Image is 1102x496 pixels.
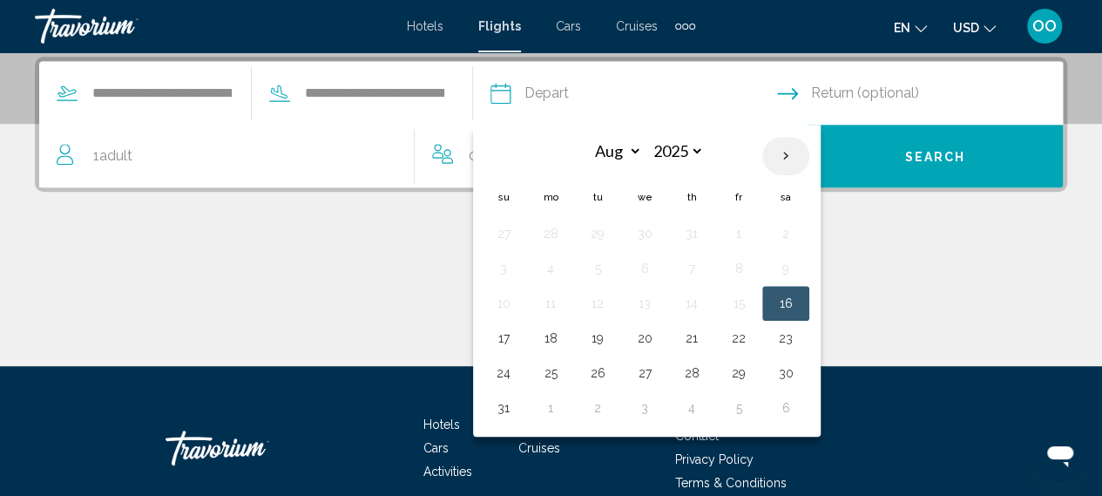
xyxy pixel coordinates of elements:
button: Day 4 [537,256,565,281]
button: Day 21 [678,326,706,350]
button: Day 1 [537,396,565,420]
a: Travorium [35,9,389,44]
span: Search [904,150,965,164]
a: Cruises [518,441,560,455]
button: Day 27 [631,361,659,385]
a: Hotels [423,418,460,431]
button: Day 11 [537,291,565,316]
a: Activities [423,465,472,479]
button: Day 13 [631,291,659,316]
button: Next month [762,136,809,176]
a: Hotels [407,19,443,33]
button: Day 30 [631,221,659,246]
button: Return date [777,62,1064,125]
button: Day 30 [772,361,800,385]
span: USD [953,21,979,35]
select: Select month [585,136,642,166]
button: Day 14 [678,291,706,316]
a: Privacy Policy [675,452,754,466]
span: Return (optional) [811,81,919,105]
button: Day 20 [631,326,659,350]
button: Day 28 [537,221,565,246]
button: Day 25 [537,361,565,385]
iframe: Button to launch messaging window [1032,426,1088,482]
button: Day 16 [772,291,800,316]
button: Day 6 [772,396,800,420]
button: Day 12 [584,291,612,316]
button: Day 18 [537,326,565,350]
button: Day 22 [725,326,753,350]
button: Depart date [490,62,777,125]
button: Day 27 [490,221,517,246]
a: Cruises [616,19,658,33]
div: Search widget [39,61,1063,187]
button: Day 15 [725,291,753,316]
button: Day 10 [490,291,517,316]
button: Search [807,125,1063,187]
a: Travorium [166,422,340,474]
button: Day 17 [490,326,517,350]
button: Day 9 [772,256,800,281]
button: Day 19 [584,326,612,350]
span: OO [1032,17,1057,35]
button: Day 7 [678,256,706,281]
a: Cars [556,19,581,33]
button: Day 31 [490,396,517,420]
button: Day 26 [584,361,612,385]
span: Adult [99,147,132,164]
button: User Menu [1022,8,1067,44]
button: Day 28 [678,361,706,385]
button: Day 2 [584,396,612,420]
button: Day 8 [725,256,753,281]
button: Day 3 [490,256,517,281]
button: Day 24 [490,361,517,385]
button: Change language [894,15,927,40]
button: Day 4 [678,396,706,420]
span: en [894,21,910,35]
a: Terms & Conditions [675,476,787,490]
button: Day 1 [725,221,753,246]
select: Select year [647,136,704,166]
button: Travelers: 1 adult, 0 children [39,125,807,187]
button: Day 6 [631,256,659,281]
button: Extra navigation items [675,12,695,40]
button: Day 2 [772,221,800,246]
span: 1 [93,144,132,168]
button: Day 29 [584,221,612,246]
button: Day 5 [584,256,612,281]
button: Day 31 [678,221,706,246]
a: Cars [423,441,449,455]
button: Change currency [953,15,996,40]
button: Day 5 [725,396,753,420]
button: Day 23 [772,326,800,350]
button: Day 29 [725,361,753,385]
span: 0 [469,144,528,168]
a: Flights [478,19,521,33]
button: Day 3 [631,396,659,420]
